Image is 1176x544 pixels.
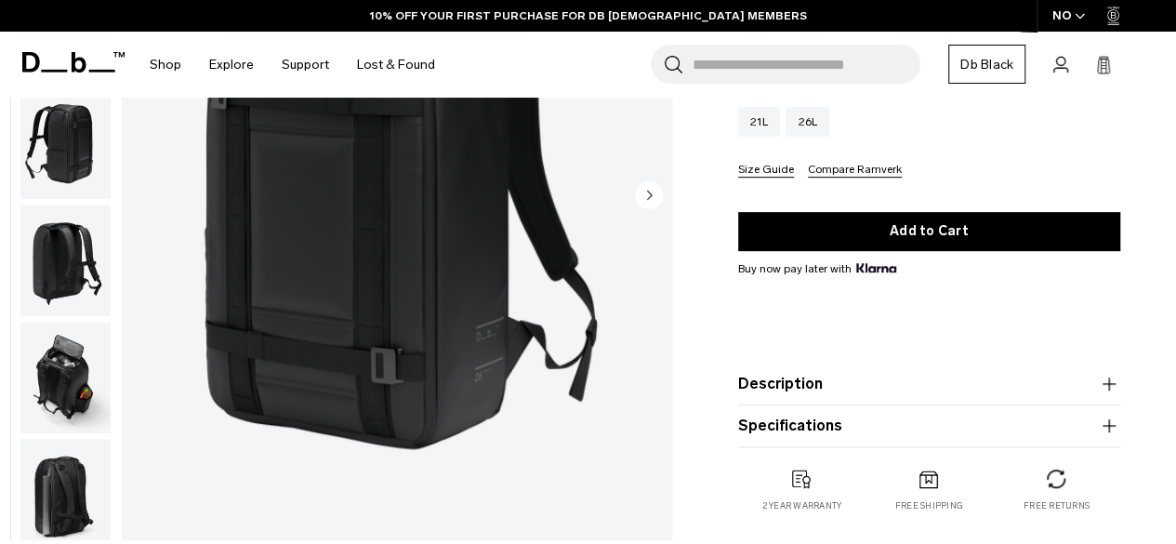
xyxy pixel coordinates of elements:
a: 26L [786,107,829,137]
a: Explore [209,32,254,98]
a: Support [282,32,329,98]
a: Db Black [948,45,1025,84]
button: Size Guide [738,164,794,178]
p: Free shipping [895,499,963,512]
nav: Main Navigation [136,32,449,98]
button: Ramverk Backpack 26L Black Out [20,205,112,318]
p: 2 year warranty [761,499,841,512]
img: Ramverk Backpack 26L Black Out [20,88,111,200]
img: Ramverk Backpack 26L Black Out [20,206,111,317]
span: Buy now pay later with [738,260,896,277]
button: Description [738,373,1120,395]
button: Compare Ramverk [808,164,902,178]
button: Next slide [635,181,663,213]
a: Lost & Found [357,32,435,98]
button: Specifications [738,415,1120,437]
button: Ramverk Backpack 26L Black Out [20,87,112,201]
button: Ramverk Backpack 26L Black Out [20,321,112,434]
img: Ramverk Backpack 26L Black Out [20,322,111,433]
p: Free returns [1024,499,1090,512]
img: {"height" => 20, "alt" => "Klarna"} [856,263,896,272]
a: 10% OFF YOUR FIRST PURCHASE FOR DB [DEMOGRAPHIC_DATA] MEMBERS [370,7,807,24]
a: Shop [150,32,181,98]
a: 21L [738,107,781,137]
button: Add to Cart [738,212,1120,251]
